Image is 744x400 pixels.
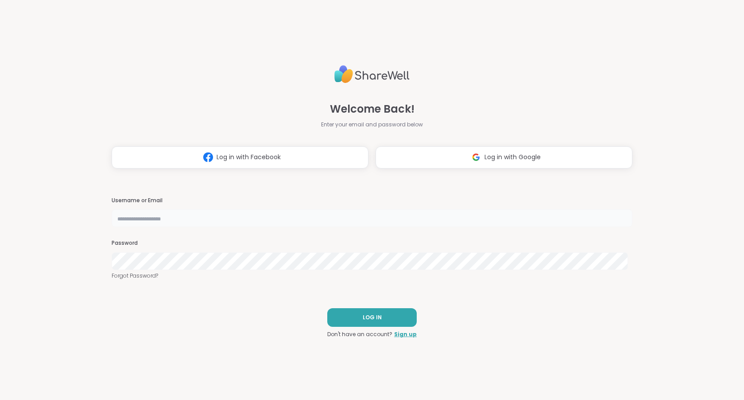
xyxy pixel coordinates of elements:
[217,153,281,162] span: Log in with Facebook
[334,62,410,87] img: ShareWell Logo
[327,308,417,327] button: LOG IN
[112,239,632,247] h3: Password
[330,101,415,117] span: Welcome Back!
[363,314,382,322] span: LOG IN
[200,149,217,165] img: ShareWell Logomark
[484,153,541,162] span: Log in with Google
[112,146,368,169] button: Log in with Facebook
[112,197,632,204] h3: Username or Email
[468,149,484,165] img: ShareWell Logomark
[327,330,392,338] span: Don't have an account?
[112,272,632,280] a: Forgot Password?
[321,121,423,129] span: Enter your email and password below
[376,146,632,169] button: Log in with Google
[394,330,417,338] a: Sign up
